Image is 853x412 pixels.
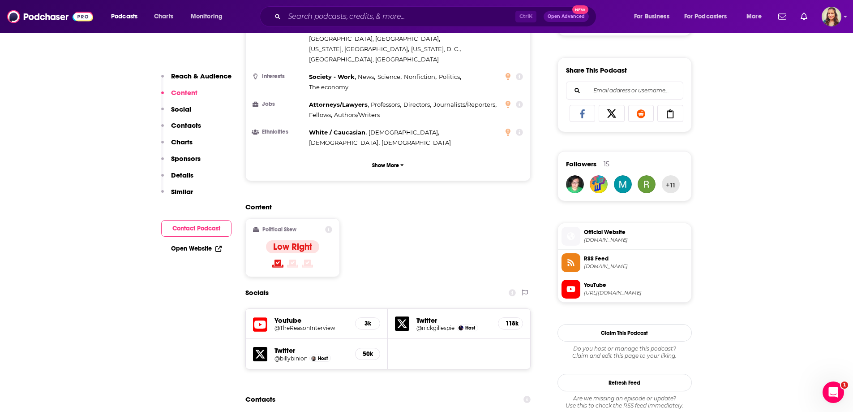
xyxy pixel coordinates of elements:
[584,281,688,289] span: YouTube
[309,139,378,146] span: [DEMOGRAPHIC_DATA]
[311,356,316,361] img: Billy Binion
[161,220,231,237] button: Contact Podcast
[584,237,688,243] span: reason.com
[161,105,191,121] button: Social
[584,290,688,296] span: https://www.youtube.com/@TheReasonInterview
[245,284,269,301] h2: Socials
[161,88,197,105] button: Content
[161,121,201,138] button: Contacts
[171,187,193,196] p: Similar
[371,101,400,108] span: Professors
[309,100,369,110] span: ,
[309,72,356,82] span: ,
[822,7,841,26] span: Logged in as adriana.guzman
[253,157,523,173] button: Show More
[372,162,399,169] p: Show More
[309,101,368,108] span: Attorneys/Lawyers
[381,139,451,146] span: [DEMOGRAPHIC_DATA]
[274,316,348,325] h5: Youtube
[309,44,409,54] span: ,
[566,175,584,193] img: jimzhou
[746,10,762,23] span: More
[544,11,589,22] button: Open AdvancedNew
[309,129,365,136] span: White / Caucasian
[148,9,179,24] a: Charts
[274,325,348,331] h5: @TheReasonInterview
[684,10,727,23] span: For Podcasters
[416,325,454,331] a: @nickgillespie
[403,101,430,108] span: Directors
[584,263,688,270] span: reason.com
[262,226,296,233] h2: Political Skew
[515,11,536,22] span: Ctrl K
[740,9,773,24] button: open menu
[404,73,435,80] span: Nonfiction
[506,320,515,327] h5: 118k
[590,175,608,193] a: INRI81216
[628,9,681,24] button: open menu
[309,73,355,80] span: Society - Work
[253,129,305,135] h3: Ethnicities
[377,73,400,80] span: Science
[562,253,688,272] a: RSS Feed[DOMAIN_NAME]
[822,7,841,26] button: Show profile menu
[171,121,201,130] p: Contacts
[657,105,683,122] a: Copy Link
[403,100,431,110] span: ,
[459,325,463,330] img: Nick Gillespie
[822,7,841,26] img: User Profile
[584,228,688,236] span: Official Website
[245,203,524,211] h2: Content
[171,72,231,80] p: Reach & Audience
[823,382,844,403] iframe: Intercom live chat
[171,154,201,163] p: Sponsors
[557,345,692,360] div: Claim and edit this page to your liking.
[628,105,654,122] a: Share on Reddit
[411,44,461,54] span: ,
[268,6,605,27] div: Search podcasts, credits, & more...
[678,9,740,24] button: open menu
[154,10,173,23] span: Charts
[245,391,275,408] h2: Contacts
[274,346,348,355] h5: Twitter
[309,83,348,91] span: The economy
[184,9,234,24] button: open menu
[548,14,585,19] span: Open Advanced
[253,74,305,79] h3: Interests
[638,175,656,193] img: Rwb003
[7,8,93,25] img: Podchaser - Follow, Share and Rate Podcasts
[161,187,193,204] button: Similar
[161,72,231,88] button: Reach & Audience
[797,9,811,24] a: Show notifications dropdown
[662,175,680,193] button: +11
[274,355,308,362] h5: @billybinion
[465,325,475,331] span: Host
[309,35,439,42] span: [GEOGRAPHIC_DATA], [GEOGRAPHIC_DATA]
[161,154,201,171] button: Sponsors
[171,88,197,97] p: Content
[358,72,375,82] span: ,
[309,127,367,138] span: ,
[105,9,149,24] button: open menu
[566,82,683,100] div: Search followers
[614,175,632,193] a: markscott280268
[775,9,790,24] a: Show notifications dropdown
[377,72,402,82] span: ,
[171,138,193,146] p: Charts
[171,105,191,113] p: Social
[161,171,193,187] button: Details
[284,9,515,24] input: Search podcasts, credits, & more...
[584,255,688,263] span: RSS Feed
[433,101,495,108] span: Journalists/Reporters
[363,320,373,327] h5: 3k
[191,10,223,23] span: Monitoring
[309,110,332,120] span: ,
[309,111,331,118] span: Fellows
[416,316,491,325] h5: Twitter
[634,10,669,23] span: For Business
